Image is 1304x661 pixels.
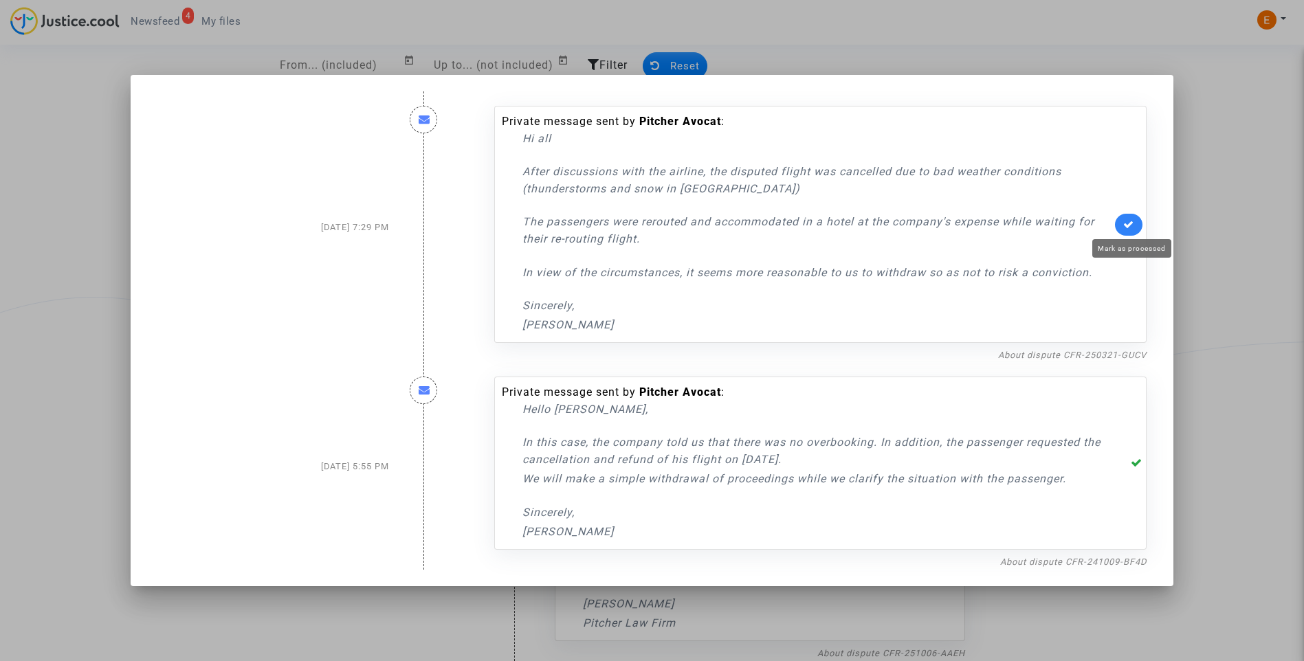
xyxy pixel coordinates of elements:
p: Sincerely, [522,297,1112,314]
div: Private message sent by : [502,384,1112,540]
b: Pitcher Avocat [639,115,721,128]
p: After discussions with the airline, the disputed flight was cancelled due to bad weather conditio... [522,163,1112,197]
div: [DATE] 7:29 PM [147,92,399,363]
a: About dispute CFR-241009-BF4D [1000,557,1147,567]
p: We will make a simple withdrawal of proceedings while we clarify the situation with the passenger. [522,470,1112,487]
p: Hi all [522,130,1112,147]
div: Private message sent by : [502,113,1112,333]
p: The passengers were rerouted and accommodated in a hotel at the company's expense while waiting f... [522,213,1112,247]
p: Hello [PERSON_NAME], [522,401,1112,418]
p: In view of the circumstances, it seems more reasonable to us to withdraw so as not to risk a conv... [522,264,1112,281]
p: In this case, the company told us that there was no overbooking. In addition, the passenger reque... [522,434,1112,468]
p: Sincerely, [522,504,1112,521]
div: [DATE] 5:55 PM [147,363,399,570]
b: Pitcher Avocat [639,385,721,399]
p: [PERSON_NAME] [522,316,1112,333]
a: About dispute CFR-250321-GUCV [998,350,1147,360]
p: [PERSON_NAME] [522,523,1112,540]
